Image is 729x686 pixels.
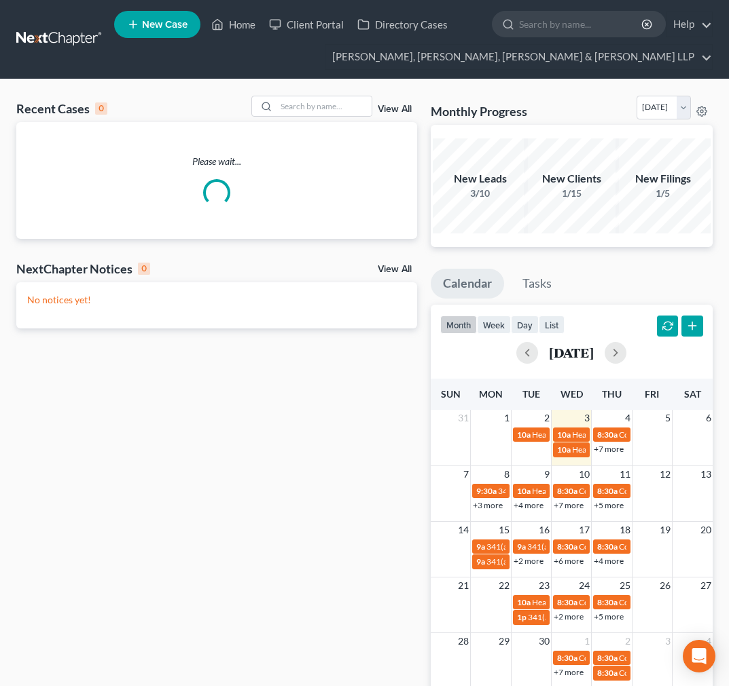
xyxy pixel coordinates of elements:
[597,430,618,440] span: 8:30a
[517,597,531,607] span: 10a
[699,577,713,594] span: 27
[477,316,511,334] button: week
[557,430,571,440] span: 10a
[557,541,577,552] span: 8:30a
[557,653,577,663] span: 8:30a
[351,12,455,37] a: Directory Cases
[517,541,526,552] span: 9a
[543,410,551,426] span: 2
[441,388,461,400] span: Sun
[462,466,470,482] span: 7
[27,293,406,307] p: No notices yet!
[479,388,503,400] span: Mon
[497,577,511,594] span: 22
[664,633,672,649] span: 3
[527,541,658,552] span: 341(a) meeting for [PERSON_NAME]
[517,612,527,622] span: 1p
[457,522,470,538] span: 14
[514,556,544,566] a: +2 more
[539,316,565,334] button: list
[138,263,150,275] div: 0
[699,466,713,482] span: 13
[431,269,504,299] a: Calendar
[618,522,632,538] span: 18
[528,612,660,622] span: 341(a) Meeting for [PERSON_NAME]
[557,486,577,496] span: 8:30a
[597,597,618,607] span: 8:30a
[597,486,618,496] span: 8:30a
[597,541,618,552] span: 8:30a
[705,410,713,426] span: 6
[498,486,629,496] span: 341(a) meeting for [PERSON_NAME]
[205,12,262,37] a: Home
[378,265,412,274] a: View All
[537,522,551,538] span: 16
[618,577,632,594] span: 25
[561,388,583,400] span: Wed
[476,556,485,567] span: 9a
[658,522,672,538] span: 19
[705,633,713,649] span: 4
[624,633,632,649] span: 2
[594,611,624,622] a: +5 more
[511,316,539,334] button: day
[476,541,485,552] span: 9a
[658,577,672,594] span: 26
[503,466,511,482] span: 8
[594,444,624,454] a: +7 more
[486,541,618,552] span: 341(a) meeting for [PERSON_NAME]
[554,556,584,566] a: +6 more
[624,410,632,426] span: 4
[16,100,107,117] div: Recent Cases
[618,466,632,482] span: 11
[594,500,624,510] a: +5 more
[577,577,591,594] span: 24
[473,500,503,510] a: +3 more
[537,633,551,649] span: 30
[325,45,712,69] a: [PERSON_NAME], [PERSON_NAME], [PERSON_NAME] & [PERSON_NAME] LLP
[262,12,351,37] a: Client Portal
[532,430,638,440] span: Hearing for [PERSON_NAME]
[557,597,577,607] span: 8:30a
[577,466,591,482] span: 10
[532,486,638,496] span: Hearing for [PERSON_NAME]
[378,104,412,114] a: View All
[486,556,726,567] span: 341(a) Meeting for [PERSON_NAME] Al Karalih & [PERSON_NAME]
[543,466,551,482] span: 9
[497,633,511,649] span: 29
[95,102,107,115] div: 0
[142,20,188,30] span: New Case
[457,633,470,649] span: 28
[517,430,531,440] span: 10a
[519,12,643,37] input: Search by name...
[514,500,544,510] a: +4 more
[699,522,713,538] span: 20
[602,388,622,400] span: Thu
[524,187,619,200] div: 1/15
[583,633,591,649] span: 1
[431,103,527,119] h3: Monthly Progress
[554,611,584,622] a: +2 more
[433,171,528,187] div: New Leads
[522,388,540,400] span: Tue
[577,522,591,538] span: 17
[645,388,659,400] span: Fri
[554,500,584,510] a: +7 more
[16,155,417,168] p: Please wait...
[433,187,528,200] div: 3/10
[664,410,672,426] span: 5
[457,410,470,426] span: 31
[583,410,591,426] span: 3
[658,466,672,482] span: 12
[16,261,150,277] div: NextChapter Notices
[557,444,571,455] span: 10a
[594,556,624,566] a: +4 more
[503,410,511,426] span: 1
[683,640,715,672] div: Open Intercom Messenger
[440,316,477,334] button: month
[597,653,618,663] span: 8:30a
[572,430,678,440] span: Hearing for [PERSON_NAME]
[616,187,711,200] div: 1/5
[554,667,584,677] a: +7 more
[497,522,511,538] span: 15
